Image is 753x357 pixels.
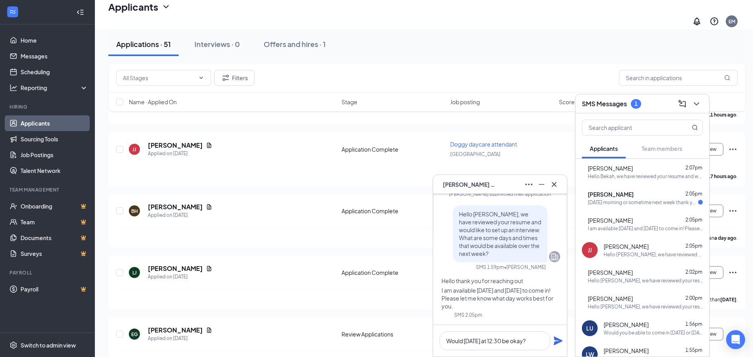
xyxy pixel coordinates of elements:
[443,180,498,189] span: [PERSON_NAME] Green
[21,32,88,48] a: Home
[342,98,357,106] span: Stage
[9,103,87,110] div: Hiring
[710,17,719,26] svg: QuestionInfo
[9,341,17,349] svg: Settings
[588,269,633,276] span: [PERSON_NAME]
[692,124,698,131] svg: MagnifyingGlass
[148,150,212,158] div: Applied on [DATE]
[342,207,445,215] div: Application Complete
[450,98,480,106] span: Job posting
[21,147,88,163] a: Job Postings
[537,180,546,189] svg: Minimize
[720,297,736,303] b: [DATE]
[9,8,17,16] svg: WorkstreamLogo
[21,48,88,64] a: Messages
[588,190,634,198] span: [PERSON_NAME]
[342,145,445,153] div: Application Complete
[440,331,550,350] textarea: Would [DATE] at 12:30 be okay?
[129,98,177,106] span: Name · Applied On
[76,8,84,16] svg: Collapse
[148,264,203,273] h5: [PERSON_NAME]
[726,330,745,349] div: Open Intercom Messenger
[504,264,546,271] span: • [PERSON_NAME]
[21,64,88,80] a: Scheduling
[604,242,649,250] span: [PERSON_NAME]
[21,214,88,230] a: TeamCrown
[678,99,687,109] svg: ComposeMessage
[588,246,592,254] div: JJ
[685,217,702,223] span: 2:05pm
[214,70,255,86] button: Filter Filters
[634,100,638,107] div: 1
[454,312,482,318] div: SMS 2:05pm
[21,281,88,297] a: PayrollCrown
[728,206,738,216] svg: Ellipses
[604,251,703,258] div: Hello [PERSON_NAME], we have reviewed your resume and would like to set up an interview. What are...
[708,173,736,179] b: 17 hours ago
[692,99,701,109] svg: ChevronDown
[604,321,649,329] span: [PERSON_NAME]
[206,327,212,333] svg: Document
[9,186,87,193] div: Team Management
[604,347,649,355] span: [PERSON_NAME]
[692,17,702,26] svg: Notifications
[442,277,523,284] span: Hello thank you for reaching out
[131,331,138,338] div: EG
[553,336,563,346] svg: Plane
[148,273,212,281] div: Applied on [DATE]
[132,146,136,153] div: JJ
[724,75,730,81] svg: MagnifyingGlass
[588,199,698,206] div: [DATE] morning or sometime next week thank you.
[148,334,212,342] div: Applied on [DATE]
[131,208,138,214] div: BH
[148,211,212,219] div: Applied on [DATE]
[549,180,559,189] svg: Cross
[714,235,736,241] b: a day ago
[588,277,703,284] div: Hello [PERSON_NAME], we have reviewed your resume and would like to set up an interview. What are...
[676,98,689,110] button: ComposeMessage
[221,73,230,83] svg: Filter
[588,295,633,303] span: [PERSON_NAME]
[642,145,682,152] span: Team members
[550,252,559,261] svg: Company
[588,173,703,180] div: Hello Bekah, we have reviewed your resume and would like to set up an interview. What are some da...
[476,264,504,271] div: SMS 1:59pm
[588,164,633,172] span: [PERSON_NAME]
[548,178,561,191] button: Cross
[342,330,445,338] div: Review Applications
[728,329,738,339] svg: Ellipses
[690,98,703,110] button: ChevronDown
[728,145,738,154] svg: Ellipses
[21,198,88,214] a: OnboardingCrown
[685,295,702,301] span: 2:00pm
[685,269,702,275] span: 2:02pm
[21,163,88,178] a: Talent Network
[524,180,534,189] svg: Ellipses
[21,131,88,147] a: Sourcing Tools
[685,191,702,197] span: 2:05pm
[559,98,575,106] span: Score
[148,203,203,211] h5: [PERSON_NAME]
[206,265,212,272] svg: Document
[264,39,326,49] div: Offers and hires · 1
[535,178,548,191] button: Minimize
[206,204,212,210] svg: Document
[442,287,553,310] span: I am available [DATE] and [DATE] to come in! Please let me know what day works best for you.
[21,341,76,349] div: Switch to admin view
[685,347,702,353] span: 1:55pm
[161,2,171,11] svg: ChevronDown
[9,84,17,92] svg: Analysis
[21,84,89,92] div: Reporting
[590,145,618,152] span: Applicants
[21,246,88,261] a: SurveysCrown
[194,39,240,49] div: Interviews · 0
[342,269,445,276] div: Application Complete
[728,18,735,25] div: EM
[588,216,633,224] span: [PERSON_NAME]
[21,115,88,131] a: Applicants
[728,268,738,277] svg: Ellipses
[198,75,204,81] svg: ChevronDown
[685,321,702,327] span: 1:56pm
[588,303,703,310] div: Hello [PERSON_NAME], we have reviewed your resume and would like to set up an interview. What are...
